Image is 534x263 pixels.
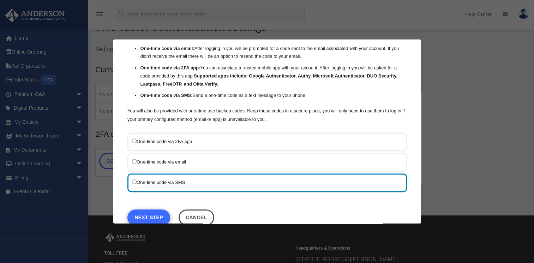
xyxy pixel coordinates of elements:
input: One-time code via email [132,159,137,163]
input: One-time code via 2FA app [132,138,137,143]
button: Close this dialog window [178,209,214,225]
li: After logging in you will be prompted for a code sent to the email associated with your account. ... [140,44,407,61]
input: One-time code via SMS [132,179,137,184]
strong: One-time code via SMS: [140,93,192,98]
a: Next Step [127,209,170,225]
strong: One-time code via email: [140,45,194,51]
label: One-time code via SMS [132,178,395,186]
label: One-time code via email [132,157,395,166]
li: You can associate a trusted mobile app with your account. After logging in you will be asked for ... [140,64,407,88]
strong: One-time code via 2FA app: [140,65,200,71]
div: There are 3 methods available to choose from for 2FA: [127,18,407,124]
p: You will also be provided with one-time use backup codes. Keep these codes in a secure place, you... [127,106,407,123]
strong: Supported apps include: Google Authenticator, Authy, Microsoft Authenticator, DUO Security, Lastp... [140,73,397,87]
li: Send a one-time code as a text message to your phone. [140,92,407,100]
label: One-time code via 2FA app [132,137,395,146]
